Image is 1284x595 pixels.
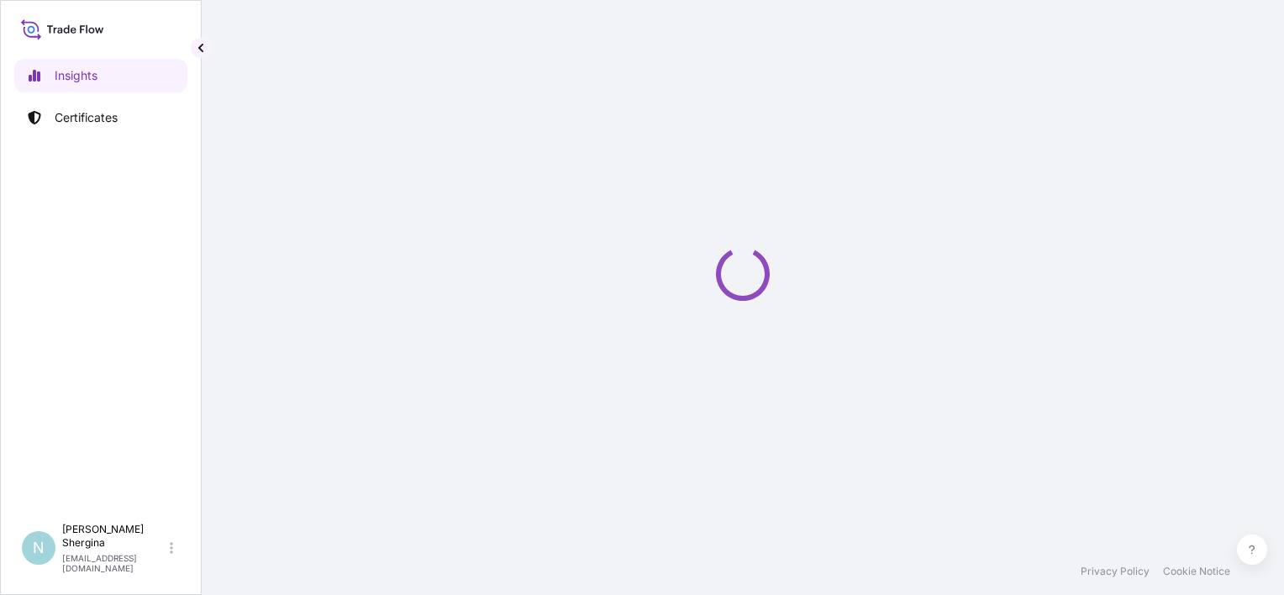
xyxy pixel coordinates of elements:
[14,101,187,134] a: Certificates
[62,553,166,573] p: [EMAIL_ADDRESS][DOMAIN_NAME]
[1081,565,1150,578] a: Privacy Policy
[55,67,97,84] p: Insights
[62,523,166,550] p: [PERSON_NAME] Shergina
[14,59,187,92] a: Insights
[55,109,118,126] p: Certificates
[1163,565,1230,578] a: Cookie Notice
[33,540,45,556] span: N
